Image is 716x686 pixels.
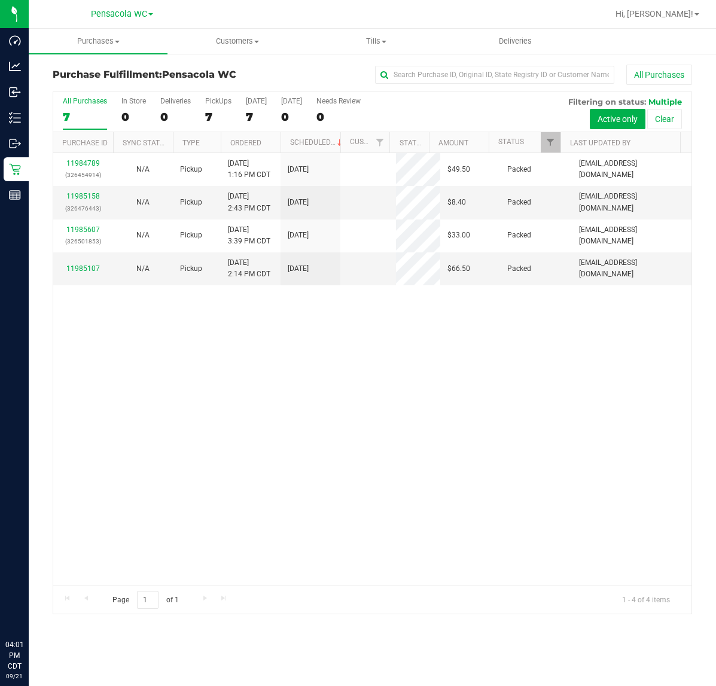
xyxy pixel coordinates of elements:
span: 1 - 4 of 4 items [613,591,680,609]
p: (326476443) [60,203,106,214]
div: 0 [281,110,302,124]
div: 7 [205,110,231,124]
div: Needs Review [316,97,361,105]
inline-svg: Outbound [9,138,21,150]
input: 1 [137,591,159,609]
inline-svg: Inbound [9,86,21,98]
span: Multiple [648,97,682,106]
span: Pensacola WC [162,69,236,80]
span: Filtering on status: [568,97,646,106]
div: 7 [246,110,267,124]
button: Clear [647,109,682,129]
span: Purchases [29,36,167,47]
a: Purchase ID [62,139,108,147]
span: Packed [507,230,531,241]
span: [EMAIL_ADDRESS][DOMAIN_NAME] [579,257,684,280]
div: All Purchases [63,97,107,105]
div: 0 [160,110,191,124]
a: Filter [370,132,389,153]
a: Type [182,139,200,147]
a: Deliveries [446,29,584,54]
span: [DATE] 3:39 PM CDT [228,224,270,247]
inline-svg: Retail [9,163,21,175]
a: 11985107 [66,264,100,273]
span: Packed [507,164,531,175]
span: Not Applicable [136,264,150,273]
span: Tills [307,36,445,47]
span: [DATE] 1:16 PM CDT [228,158,270,181]
div: 7 [63,110,107,124]
span: [DATE] [288,197,309,208]
button: N/A [136,164,150,175]
p: 09/21 [5,672,23,681]
button: N/A [136,197,150,208]
span: [EMAIL_ADDRESS][DOMAIN_NAME] [579,158,684,181]
span: Not Applicable [136,198,150,206]
a: 11985158 [66,192,100,200]
a: Scheduled [290,138,345,147]
span: Packed [507,197,531,208]
iframe: Resource center [12,590,48,626]
div: Deliveries [160,97,191,105]
span: [EMAIL_ADDRESS][DOMAIN_NAME] [579,191,684,214]
span: $8.40 [447,197,466,208]
div: 0 [121,110,146,124]
a: 11984789 [66,159,100,167]
span: [DATE] 2:43 PM CDT [228,191,270,214]
span: Pickup [180,230,202,241]
a: Ordered [230,139,261,147]
span: Pensacola WC [91,9,147,19]
span: Customers [168,36,306,47]
a: State Registry ID [400,139,462,147]
p: (326501853) [60,236,106,247]
a: Sync Status [123,139,169,147]
span: $33.00 [447,230,470,241]
input: Search Purchase ID, Original ID, State Registry ID or Customer Name... [375,66,614,84]
span: Pickup [180,263,202,275]
div: 0 [316,110,361,124]
a: Amount [438,139,468,147]
div: PickUps [205,97,231,105]
inline-svg: Dashboard [9,35,21,47]
p: (326454914) [60,169,106,181]
span: $49.50 [447,164,470,175]
span: Deliveries [483,36,548,47]
a: 11985607 [66,225,100,234]
a: Tills [307,29,446,54]
button: N/A [136,230,150,241]
inline-svg: Analytics [9,60,21,72]
div: [DATE] [246,97,267,105]
a: Customers [167,29,306,54]
button: Active only [590,109,645,129]
span: [DATE] [288,230,309,241]
span: [DATE] [288,263,309,275]
span: Hi, [PERSON_NAME]! [616,9,693,19]
h3: Purchase Fulfillment: [53,69,266,80]
button: N/A [136,263,150,275]
inline-svg: Reports [9,189,21,201]
span: [EMAIL_ADDRESS][DOMAIN_NAME] [579,224,684,247]
span: [DATE] 2:14 PM CDT [228,257,270,280]
span: Not Applicable [136,165,150,173]
span: [DATE] [288,164,309,175]
span: Page of 1 [102,591,188,609]
div: [DATE] [281,97,302,105]
inline-svg: Inventory [9,112,21,124]
a: Filter [541,132,560,153]
div: In Store [121,97,146,105]
span: Pickup [180,164,202,175]
span: $66.50 [447,263,470,275]
span: Pickup [180,197,202,208]
a: Status [498,138,524,146]
a: Purchases [29,29,167,54]
p: 04:01 PM CDT [5,639,23,672]
a: Customer [350,138,387,146]
span: Not Applicable [136,231,150,239]
a: Last Updated By [570,139,630,147]
span: Packed [507,263,531,275]
button: All Purchases [626,65,692,85]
